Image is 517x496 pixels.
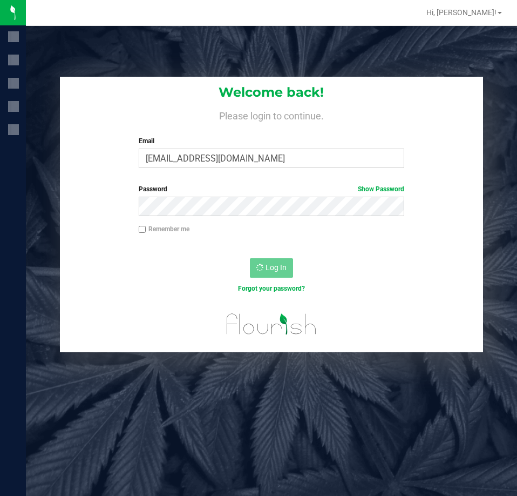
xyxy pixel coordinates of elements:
[139,136,404,146] label: Email
[139,224,189,234] label: Remember me
[266,263,287,272] span: Log In
[358,185,404,193] a: Show Password
[139,226,146,233] input: Remember me
[426,8,496,17] span: Hi, [PERSON_NAME]!
[60,85,482,99] h1: Welcome back!
[139,185,167,193] span: Password
[238,285,305,292] a: Forgot your password?
[60,108,482,121] h4: Please login to continue.
[250,258,293,278] button: Log In
[219,305,324,344] img: flourish_logo.svg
